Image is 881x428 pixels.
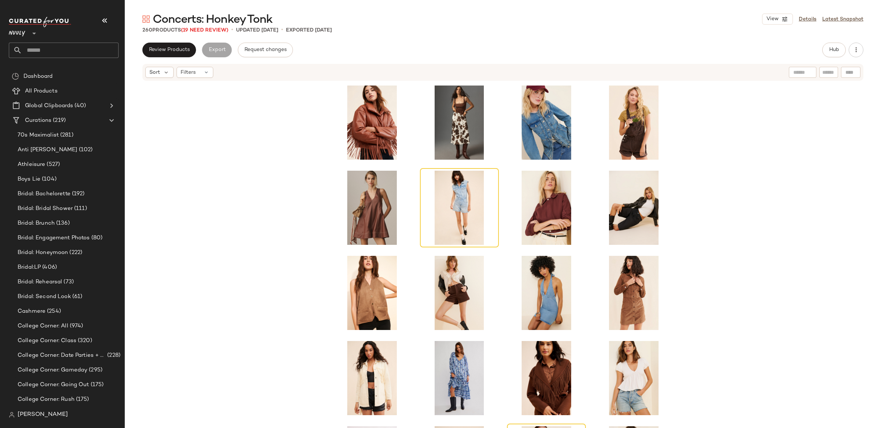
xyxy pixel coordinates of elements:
[18,219,55,228] span: Bridal: Brunch
[62,278,74,286] span: (73)
[231,26,233,35] span: •
[142,26,228,34] div: Products
[423,86,496,160] img: 4120652010041_291_b
[286,26,332,34] p: Exported [DATE]
[18,366,87,374] span: College Corner: Gameday
[73,204,87,213] span: (111)
[335,171,409,245] img: 4134084320006_054_b
[70,190,85,198] span: (192)
[25,116,51,125] span: Curations
[18,131,59,139] span: 70s Maximalist
[9,25,25,38] span: Nuuly
[18,263,41,272] span: Bridal:LP
[9,412,15,418] img: svg%3e
[45,160,60,169] span: (527)
[766,16,779,22] span: View
[18,351,106,360] span: College Corner: Date Parties + Formals
[18,337,76,345] span: College Corner: Class
[829,47,839,53] span: Hub
[73,102,86,110] span: (40)
[9,17,71,27] img: cfy_white_logo.C9jOOHJF.svg
[335,86,409,160] img: 85115764_020_b
[597,86,671,160] img: 70272745_020_b4
[335,341,409,415] img: 80842651_011_b
[822,43,846,57] button: Hub
[423,256,496,330] img: 98562283_220_b
[597,341,671,415] img: 80478027_011_b25
[18,175,40,184] span: Boys Lie
[46,307,61,316] span: (254)
[18,322,68,330] span: College Corner: All
[597,256,671,330] img: 83472076_020_b
[762,14,793,25] button: View
[18,410,68,419] span: [PERSON_NAME]
[77,146,93,154] span: (102)
[18,146,77,154] span: Anti [PERSON_NAME]
[59,131,73,139] span: (281)
[18,204,73,213] span: Bridal: Bridal Shower
[149,47,190,53] span: Review Products
[510,256,583,330] img: 96707708_093_b
[87,366,102,374] span: (295)
[423,341,496,415] img: 100797133_040_b
[18,293,71,301] span: Bridal: Second Look
[244,47,287,53] span: Request changes
[236,26,278,34] p: updated [DATE]
[335,256,409,330] img: 101785277_024_b
[149,69,160,76] span: Sort
[90,234,103,242] span: (80)
[423,171,496,245] img: 89806582_040_b
[799,15,816,23] a: Details
[12,73,19,80] img: svg%3e
[89,381,104,389] span: (175)
[18,234,90,242] span: Bridal: Engagement Photos
[142,43,196,57] button: Review Products
[18,278,62,286] span: Bridal: Rehearsal
[18,160,45,169] span: Athleisure
[510,341,583,415] img: 94403144_020_b
[51,116,66,125] span: (219)
[68,249,82,257] span: (222)
[71,293,83,301] span: (61)
[18,249,68,257] span: Bridal: Honeymoon
[55,219,70,228] span: (136)
[68,322,83,330] span: (974)
[23,72,52,81] span: Dashboard
[25,87,58,95] span: All Products
[238,43,293,57] button: Request changes
[142,15,150,23] img: svg%3e
[597,171,671,245] img: 94588803_001_b
[153,12,272,27] span: Concerts: Honkey Tonk
[41,263,57,272] span: (406)
[510,171,583,245] img: 101992923_060_b
[76,337,92,345] span: (320)
[510,86,583,160] img: 100930254_048_b
[40,175,57,184] span: (104)
[181,69,196,76] span: Filters
[106,351,120,360] span: (228)
[18,381,89,389] span: College Corner: Going Out
[18,395,75,404] span: College Corner: Rush
[18,307,46,316] span: Cashmere
[822,15,863,23] a: Latest Snapshot
[181,28,228,33] span: (19 Need Review)
[281,26,283,35] span: •
[25,102,73,110] span: Global Clipboards
[18,190,70,198] span: Bridal: Bachelorette
[75,395,89,404] span: (175)
[142,28,152,33] span: 260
